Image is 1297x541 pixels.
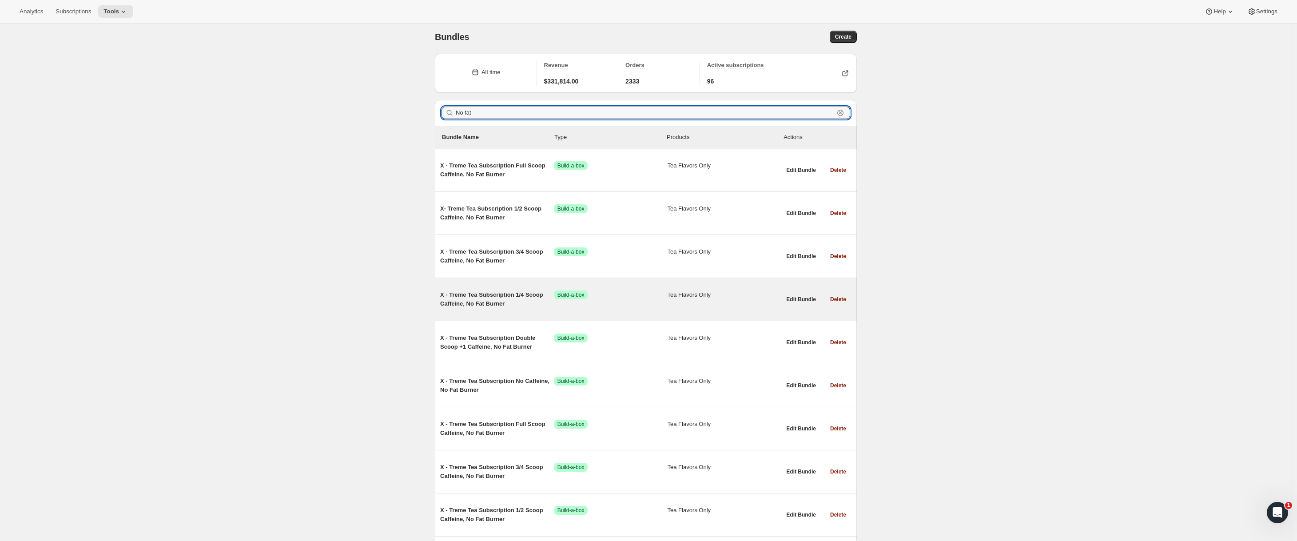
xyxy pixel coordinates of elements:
[825,164,851,176] button: Delete
[557,464,585,471] span: Build-a-box
[14,5,48,18] button: Analytics
[668,420,781,429] span: Tea Flavors Only
[781,379,821,392] button: Edit Bundle
[544,77,579,86] span: $331,814.00
[825,509,851,521] button: Delete
[786,253,816,260] span: Edit Bundle
[825,379,851,392] button: Delete
[1199,5,1240,18] button: Help
[557,507,585,514] span: Build-a-box
[781,336,821,349] button: Edit Bundle
[557,162,585,169] span: Build-a-box
[440,377,554,394] span: X - Treme Tea Subscription No Caffeine, No Fat Burner
[435,32,469,42] span: Bundles
[544,62,568,68] span: Revenue
[786,425,816,432] span: Edit Bundle
[825,207,851,219] button: Delete
[440,247,554,265] span: X - Treme Tea Subscription 3/4 Scoop Caffeine, No Fat Burner
[1242,5,1283,18] button: Settings
[830,339,846,346] span: Delete
[440,420,554,438] span: X - Treme Tea Subscription Full Scoop Caffeine, No Fat Burner
[781,293,821,306] button: Edit Bundle
[786,167,816,174] span: Edit Bundle
[668,334,781,342] span: Tea Flavors Only
[1256,8,1277,15] span: Settings
[786,511,816,518] span: Edit Bundle
[786,296,816,303] span: Edit Bundle
[830,468,846,475] span: Delete
[668,463,781,472] span: Tea Flavors Only
[830,382,846,389] span: Delete
[830,511,846,518] span: Delete
[442,133,554,142] p: Bundle Name
[825,465,851,478] button: Delete
[557,248,585,255] span: Build-a-box
[668,377,781,386] span: Tea Flavors Only
[668,290,781,299] span: Tea Flavors Only
[707,62,764,68] span: Active subscriptions
[825,250,851,263] button: Delete
[781,164,821,176] button: Edit Bundle
[481,68,501,77] div: All time
[20,8,43,15] span: Analytics
[557,421,585,428] span: Build-a-box
[1213,8,1225,15] span: Help
[707,77,714,86] span: 96
[784,133,850,142] div: Actions
[440,161,554,179] span: X - Treme Tea Subscription Full Scoop Caffeine, No Fat Burner
[786,468,816,475] span: Edit Bundle
[835,33,851,40] span: Create
[668,506,781,515] span: Tea Flavors Only
[440,290,554,308] span: X - Treme Tea Subscription 1/4 Scoop Caffeine, No Fat Burner
[103,8,119,15] span: Tools
[667,133,779,142] div: Products
[830,425,846,432] span: Delete
[825,336,851,349] button: Delete
[440,463,554,481] span: X - Treme Tea Subscription 3/4 Scoop Caffeine, No Fat Burner
[625,62,645,68] span: Orders
[786,339,816,346] span: Edit Bundle
[836,108,845,117] button: Clear
[668,204,781,213] span: Tea Flavors Only
[830,210,846,217] span: Delete
[554,133,667,142] div: Type
[557,334,585,342] span: Build-a-box
[668,247,781,256] span: Tea Flavors Only
[440,204,554,222] span: X- Treme Tea Subscription 1/2 Scoop Caffeine, No Fat Burner
[786,382,816,389] span: Edit Bundle
[557,378,585,385] span: Build-a-box
[1285,502,1292,509] span: 1
[56,8,91,15] span: Subscriptions
[825,422,851,435] button: Delete
[830,296,846,303] span: Delete
[625,77,639,86] span: 2333
[781,207,821,219] button: Edit Bundle
[668,161,781,170] span: Tea Flavors Only
[781,250,821,263] button: Edit Bundle
[50,5,96,18] button: Subscriptions
[440,506,554,524] span: X - Treme Tea Subscription 1/2 Scoop Caffeine, No Fat Burner
[830,167,846,174] span: Delete
[557,205,585,212] span: Build-a-box
[440,334,554,351] span: X - Treme Tea Subscription Double Scoop +1 Caffeine, No Fat Burner
[781,422,821,435] button: Edit Bundle
[98,5,133,18] button: Tools
[456,107,834,119] input: Filter bundles
[781,465,821,478] button: Edit Bundle
[825,293,851,306] button: Delete
[830,31,857,43] button: Create
[781,509,821,521] button: Edit Bundle
[830,253,846,260] span: Delete
[786,210,816,217] span: Edit Bundle
[557,291,585,298] span: Build-a-box
[1267,502,1288,523] iframe: Intercom live chat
